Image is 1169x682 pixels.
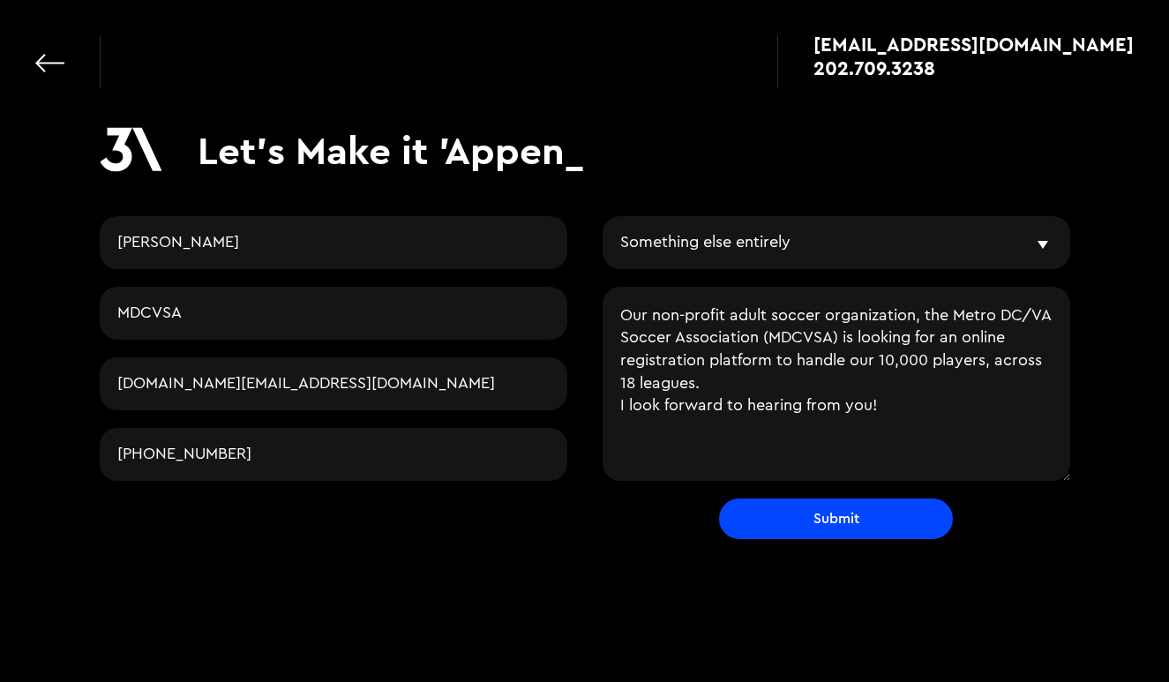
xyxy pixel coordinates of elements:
h1: Let's Make it 'Appen_ [198,127,584,174]
a: 202.709.3238 [813,59,1134,77]
input: Your Name [100,216,567,269]
input: Your Phone (Optional) [100,428,567,481]
a: [EMAIL_ADDRESS][DOMAIN_NAME] [813,35,1134,53]
div: 202.709.3238 [813,59,935,77]
form: Contact Request [100,216,1070,539]
input: Submit [719,498,953,539]
input: Your Email [100,357,567,410]
input: Company Name [100,287,567,340]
